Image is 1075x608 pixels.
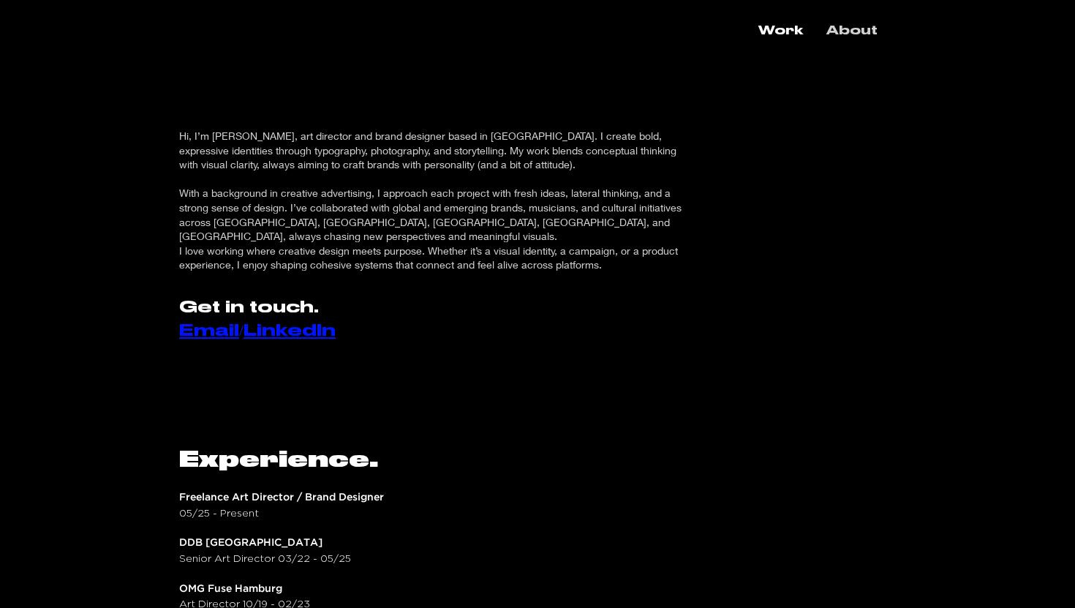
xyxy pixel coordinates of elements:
[815,18,889,44] a: About
[179,585,282,593] span: OMG Fuse Hamburg
[751,18,810,44] p: Work
[179,493,384,502] span: Freelance Art Director / Brand Designer
[179,323,336,339] span: /
[746,18,815,44] a: Work
[179,129,695,172] p: Hi, I’m [PERSON_NAME], art director and brand designer based in [GEOGRAPHIC_DATA]. I create bold,...
[244,323,336,339] a: LinkedIn
[179,244,695,272] p: I love working where creative design meets purpose. Whether it’s a visual identity, a campaign, o...
[179,450,378,470] span: Experience.
[179,538,322,547] span: DDB [GEOGRAPHIC_DATA]
[179,507,259,519] span: 05/25 - Present
[179,552,226,564] span: Senior Ar
[179,299,319,315] span: Get in touch.
[179,323,239,339] a: Email
[746,18,889,44] nav: Site
[226,552,351,564] span: t Director​ 03/22 - 05/25
[179,186,695,243] p: With a background in creative advertising, I approach each project with fresh ideas, lateral thin...
[819,18,885,44] p: About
